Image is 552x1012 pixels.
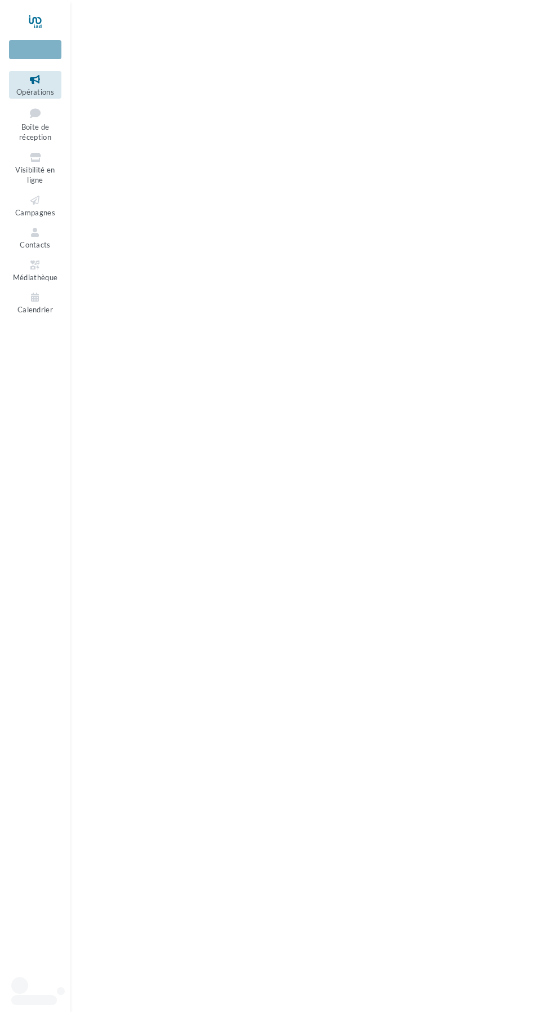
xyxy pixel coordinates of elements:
[9,257,61,284] a: Médiathèque
[9,71,61,99] a: Opérations
[16,87,54,96] span: Opérations
[15,208,55,217] span: Campagnes
[9,103,61,144] a: Boîte de réception
[19,122,51,142] span: Boîte de réception
[9,224,61,251] a: Contacts
[15,165,55,185] span: Visibilité en ligne
[13,273,58,282] span: Médiathèque
[9,149,61,187] a: Visibilité en ligne
[9,289,61,316] a: Calendrier
[17,305,53,314] span: Calendrier
[9,192,61,219] a: Campagnes
[9,40,61,59] div: Nouvelle campagne
[20,240,51,249] span: Contacts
